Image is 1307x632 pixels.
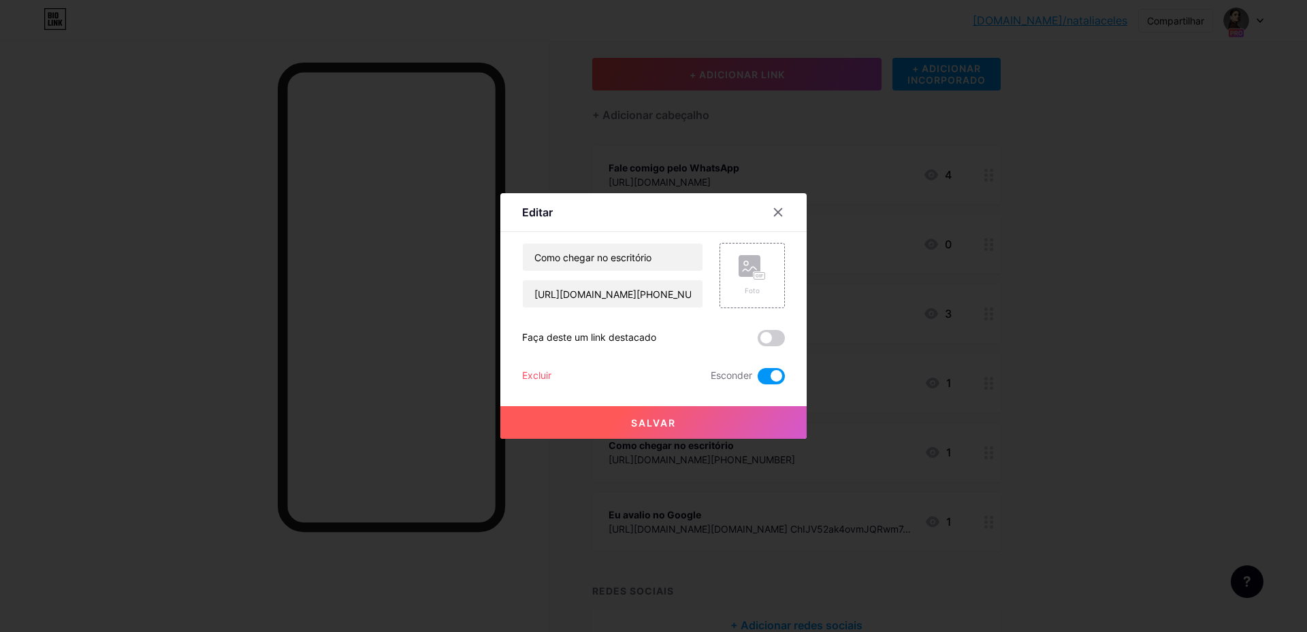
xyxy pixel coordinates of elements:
[631,417,676,429] font: Salvar
[523,280,703,307] input: URL
[523,244,703,271] input: Título
[522,205,553,219] font: Editar
[745,286,760,295] font: Foto
[500,406,807,439] button: Salvar
[711,369,752,381] font: Esconder
[522,331,656,343] font: Faça deste um link destacado
[522,369,551,381] font: Excluir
